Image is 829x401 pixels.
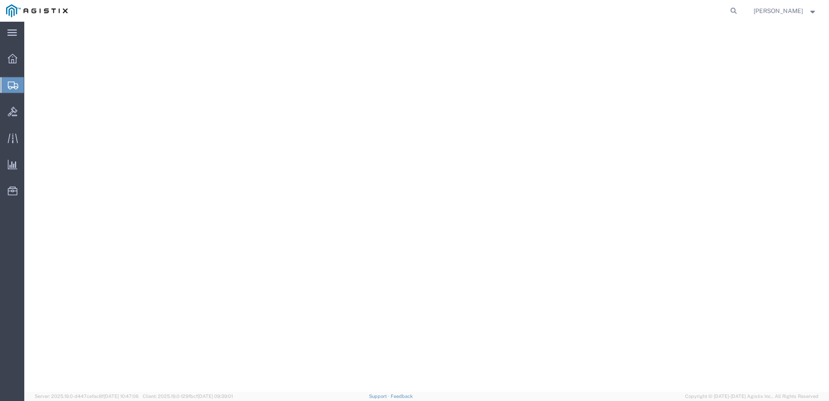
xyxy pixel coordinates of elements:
[391,394,413,399] a: Feedback
[104,394,139,399] span: [DATE] 10:47:06
[754,6,803,16] span: Dylan Jewell
[369,394,391,399] a: Support
[753,6,817,16] button: [PERSON_NAME]
[143,394,233,399] span: Client: 2025.19.0-129fbcf
[198,394,233,399] span: [DATE] 09:39:01
[6,4,68,17] img: logo
[685,393,819,400] span: Copyright © [DATE]-[DATE] Agistix Inc., All Rights Reserved
[35,394,139,399] span: Server: 2025.19.0-d447cefac8f
[24,22,829,392] iframe: FS Legacy Container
